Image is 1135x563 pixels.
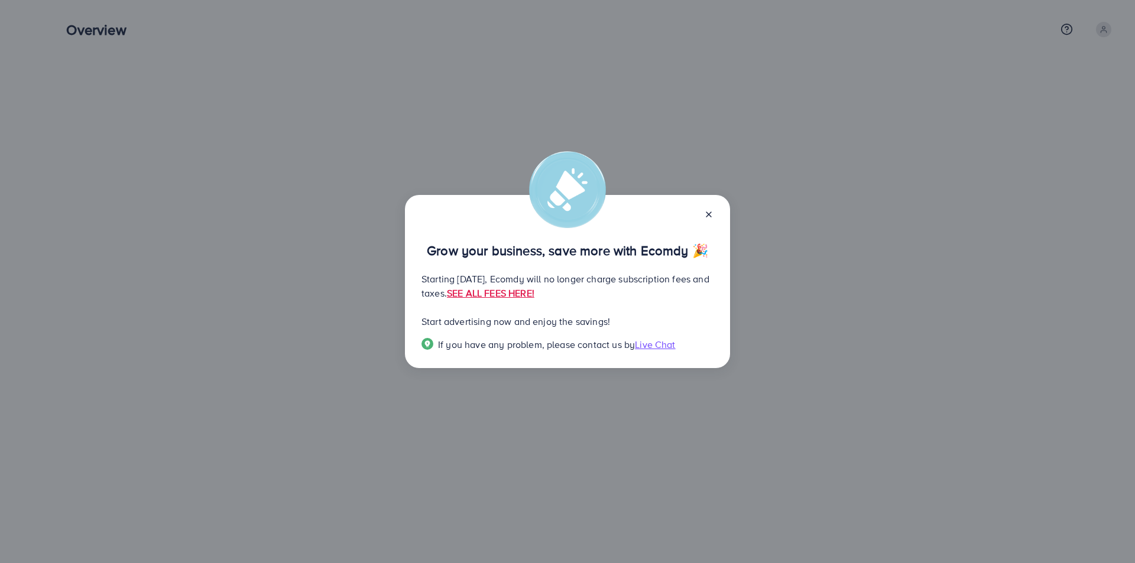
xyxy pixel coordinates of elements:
[421,272,714,300] p: Starting [DATE], Ecomdy will no longer charge subscription fees and taxes.
[421,243,714,258] p: Grow your business, save more with Ecomdy 🎉
[421,314,714,328] p: Start advertising now and enjoy the savings!
[529,151,606,228] img: alert
[438,338,635,351] span: If you have any problem, please contact us by
[447,287,534,300] a: SEE ALL FEES HERE!
[421,338,433,350] img: Popup guide
[635,338,675,351] span: Live Chat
